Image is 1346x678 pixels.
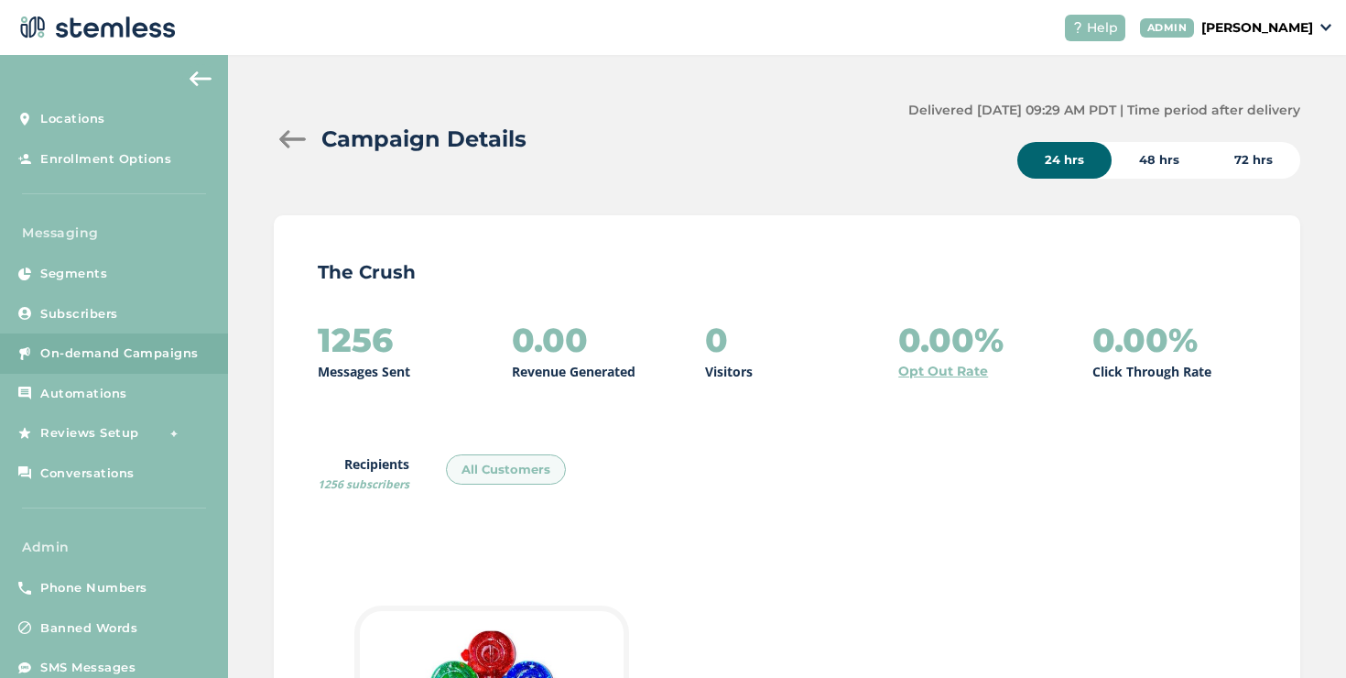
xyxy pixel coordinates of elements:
div: 24 hrs [1017,142,1112,179]
p: Revenue Generated [512,362,635,381]
p: The Crush [318,259,1256,285]
span: Subscribers [40,305,118,323]
img: icon-arrow-back-accent-c549486e.svg [190,71,212,86]
span: SMS Messages [40,659,136,677]
h2: 0.00 [512,322,588,358]
img: icon-help-white-03924b79.svg [1072,22,1083,33]
p: [PERSON_NAME] [1201,18,1313,38]
div: ADMIN [1140,18,1195,38]
span: 1256 subscribers [318,476,409,492]
span: Automations [40,385,127,403]
a: Opt Out Rate [898,362,988,381]
span: Conversations [40,465,135,483]
div: 48 hrs [1112,142,1207,179]
span: Enrollment Options [40,150,171,169]
img: logo-dark-0685b13c.svg [15,9,176,46]
h2: Campaign Details [321,123,526,156]
span: Help [1087,18,1118,38]
h2: 0 [705,322,728,358]
div: 72 hrs [1207,142,1300,179]
h2: 0.00% [1092,322,1198,358]
span: Reviews Setup [40,424,139,443]
span: Segments [40,265,107,283]
p: Visitors [705,362,753,381]
span: Phone Numbers [40,579,147,597]
div: All Customers [446,454,566,486]
label: Delivered [DATE] 09:29 AM PDT | Time period after delivery [908,101,1300,120]
label: Recipients [318,454,409,493]
h2: 1256 [318,322,393,358]
img: glitter-stars-b7820f95.gif [153,415,190,452]
span: Locations [40,110,105,128]
span: On-demand Campaigns [40,344,199,363]
iframe: Chat Widget [1254,590,1346,678]
img: icon_down-arrow-small-66adaf34.svg [1320,24,1331,31]
p: Click Through Rate [1092,362,1211,381]
p: Messages Sent [318,362,410,381]
h2: 0.00% [898,322,1004,358]
span: Banned Words [40,619,137,638]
